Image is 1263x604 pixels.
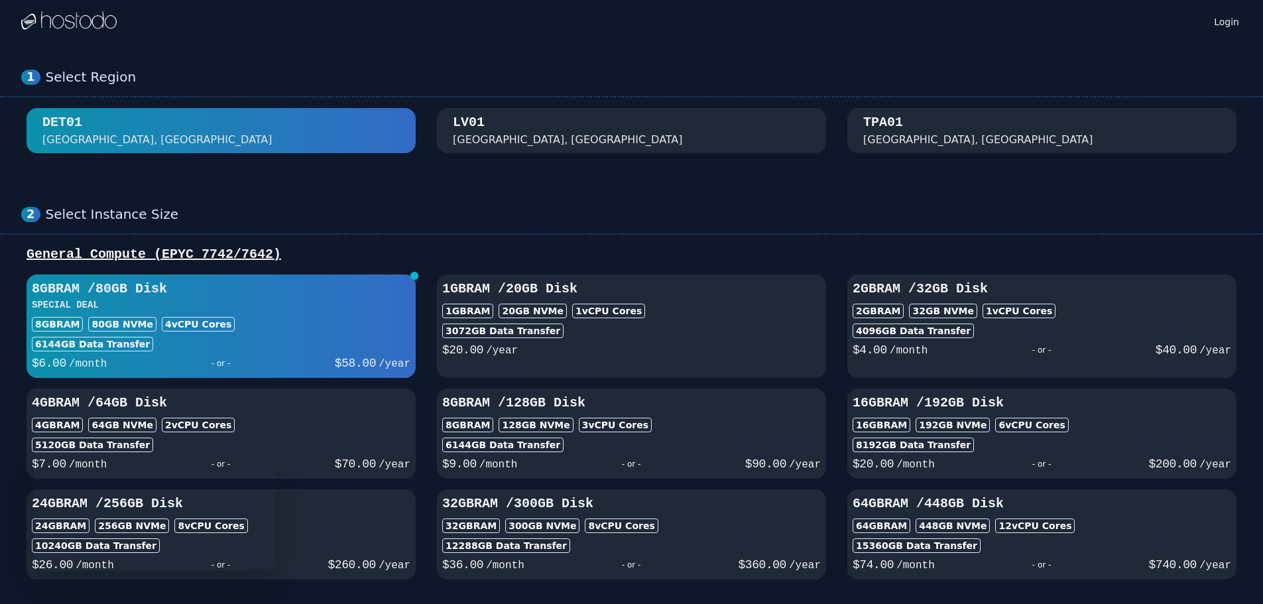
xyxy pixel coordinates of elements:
h3: 8GB RAM / 128 GB Disk [442,394,821,412]
div: [GEOGRAPHIC_DATA], [GEOGRAPHIC_DATA] [453,132,683,148]
span: $ 4.00 [853,343,887,357]
button: 8GBRAM /80GB DiskSPECIAL DEAL8GBRAM80GB NVMe4vCPU Cores6144GB Data Transfer$6.00/month- or -$58.0... [27,274,416,378]
div: 32GB RAM [442,518,500,533]
div: - or - [928,341,1155,359]
span: $ 260.00 [328,558,376,572]
h3: 2GB RAM / 32 GB Disk [853,280,1231,298]
span: $ 740.00 [1149,558,1197,572]
span: $ 36.00 [442,558,483,572]
div: 4096 GB Data Transfer [853,324,974,338]
div: 2 [21,207,40,222]
button: 1GBRAM /20GB Disk1GBRAM20GB NVMe1vCPU Cores3072GB Data Transfer$20.00/year [437,274,826,378]
button: 16GBRAM /192GB Disk16GBRAM192GB NVMe6vCPU Cores8192GB Data Transfer$20.00/month- or -$200.00/year [847,389,1236,479]
h3: 24GB RAM / 256 GB Disk [32,495,410,513]
button: 2GBRAM /32GB Disk2GBRAM32GB NVMe1vCPU Cores4096GB Data Transfer$4.00/month- or -$40.00/year [847,274,1236,378]
div: 10240 GB Data Transfer [32,538,160,553]
span: /month [69,358,107,370]
div: 2GB RAM [853,304,904,318]
span: /year [379,560,410,572]
h3: 1GB RAM / 20 GB Disk [442,280,821,298]
button: LV01 [GEOGRAPHIC_DATA], [GEOGRAPHIC_DATA] [437,108,826,153]
h3: 32GB RAM / 300 GB Disk [442,495,821,513]
div: 8 vCPU Cores [585,518,658,533]
div: LV01 [453,113,485,132]
img: Logo [21,11,117,31]
span: $ 40.00 [1156,343,1197,357]
div: 1 vCPU Cores [983,304,1055,318]
div: 300 GB NVMe [505,518,579,533]
h3: 64GB RAM / 448 GB Disk [853,495,1231,513]
span: /month [896,560,935,572]
h3: 8GB RAM / 80 GB Disk [32,280,410,298]
span: /year [379,459,410,471]
div: 2 vCPU Cores [162,418,235,432]
div: [GEOGRAPHIC_DATA], [GEOGRAPHIC_DATA] [863,132,1093,148]
button: 8GBRAM /128GB Disk8GBRAM128GB NVMe3vCPU Cores6144GB Data Transfer$9.00/month- or -$90.00/year [437,389,826,479]
span: $ 20.00 [442,343,483,357]
span: /month [896,459,935,471]
span: $ 58.00 [335,357,376,370]
button: DET01 [GEOGRAPHIC_DATA], [GEOGRAPHIC_DATA] [27,108,416,153]
div: 24GB RAM [32,518,90,533]
button: 24GBRAM /256GB Disk24GBRAM256GB NVMe8vCPU Cores10240GB Data Transfer$26.00/month- or -$260.00/year [27,489,416,579]
span: /year [486,345,518,357]
span: $ 26.00 [32,558,73,572]
span: /year [789,560,821,572]
div: TPA01 [863,113,903,132]
div: - or - [517,455,745,473]
h3: SPECIAL DEAL [32,298,410,312]
div: 448 GB NVMe [916,518,990,533]
span: $ 7.00 [32,457,66,471]
span: /month [890,345,928,357]
span: $ 360.00 [739,558,786,572]
div: 64GB RAM [853,518,910,533]
span: $ 70.00 [335,457,376,471]
span: /year [789,459,821,471]
span: /year [1199,345,1231,357]
div: 32 GB NVMe [909,304,977,318]
div: 1GB RAM [442,304,493,318]
div: 3 vCPU Cores [579,418,652,432]
span: $ 20.00 [853,457,894,471]
h3: 4GB RAM / 64 GB Disk [32,394,410,412]
div: [GEOGRAPHIC_DATA], [GEOGRAPHIC_DATA] [42,132,272,148]
span: /year [1199,560,1231,572]
div: 4 vCPU Cores [162,317,235,332]
div: 8GB RAM [442,418,493,432]
span: /month [486,560,524,572]
div: 8192 GB Data Transfer [853,438,974,452]
div: DET01 [42,113,82,132]
div: 12288 GB Data Transfer [442,538,570,553]
div: 20 GB NVMe [499,304,567,318]
button: TPA01 [GEOGRAPHIC_DATA], [GEOGRAPHIC_DATA] [847,108,1236,153]
div: 1 [21,70,40,85]
div: 15360 GB Data Transfer [853,538,981,553]
div: 1 vCPU Cores [572,304,645,318]
div: 12 vCPU Cores [995,518,1075,533]
div: Select Instance Size [46,206,1242,223]
div: 3072 GB Data Transfer [442,324,564,338]
h3: 16GB RAM / 192 GB Disk [853,394,1231,412]
button: 32GBRAM /300GB Disk32GBRAM300GB NVMe8vCPU Cores12288GB Data Transfer$36.00/month- or -$360.00/year [437,489,826,579]
div: - or - [935,556,1149,574]
div: 5120 GB Data Transfer [32,438,153,452]
span: $ 6.00 [32,357,66,370]
span: $ 74.00 [853,558,894,572]
span: /year [379,358,410,370]
div: 6144 GB Data Transfer [32,337,153,351]
span: $ 90.00 [745,457,786,471]
a: Login [1211,13,1242,29]
button: 64GBRAM /448GB Disk64GBRAM448GB NVMe12vCPU Cores15360GB Data Transfer$74.00/month- or -$740.00/year [847,489,1236,579]
div: 192 GB NVMe [916,418,990,432]
span: $ 200.00 [1149,457,1197,471]
span: $ 9.00 [442,457,477,471]
span: /year [1199,459,1231,471]
button: 4GBRAM /64GB Disk4GBRAM64GB NVMe2vCPU Cores5120GB Data Transfer$7.00/month- or -$70.00/year [27,389,416,479]
div: 4GB RAM [32,418,83,432]
div: 80 GB NVMe [88,317,156,332]
div: Select Region [46,69,1242,86]
div: - or - [107,354,334,373]
div: 16GB RAM [853,418,910,432]
div: - or - [524,556,739,574]
div: 64 GB NVMe [88,418,156,432]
